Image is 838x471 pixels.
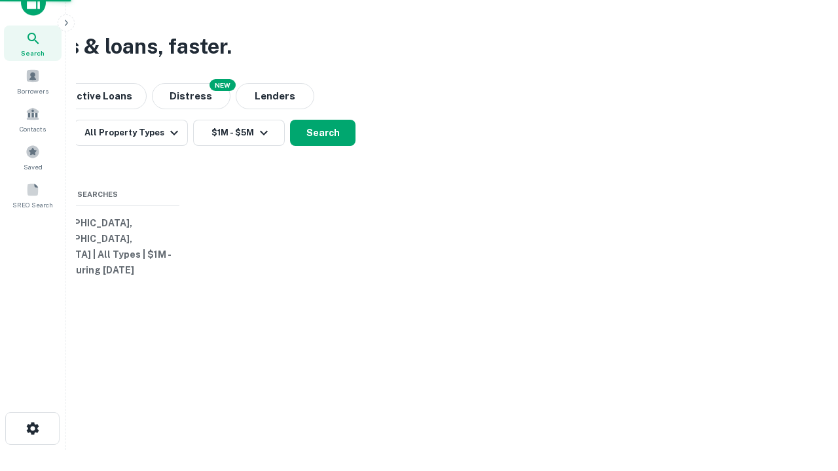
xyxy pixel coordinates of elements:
[4,26,62,61] a: Search
[290,120,355,146] button: Search
[152,83,230,109] button: Search distressed loans with lien and other non-mortgage details.
[55,83,147,109] button: Active Loans
[4,101,62,137] a: Contacts
[209,79,236,91] div: NEW
[74,120,188,146] button: All Property Types
[21,48,45,58] span: Search
[20,124,46,134] span: Contacts
[17,86,48,96] span: Borrowers
[193,120,285,146] button: $1M - $5M
[4,63,62,99] a: Borrowers
[773,366,838,429] iframe: Chat Widget
[12,200,53,210] span: SREO Search
[4,139,62,175] a: Saved
[24,162,43,172] span: Saved
[236,83,314,109] button: Lenders
[4,177,62,213] a: SREO Search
